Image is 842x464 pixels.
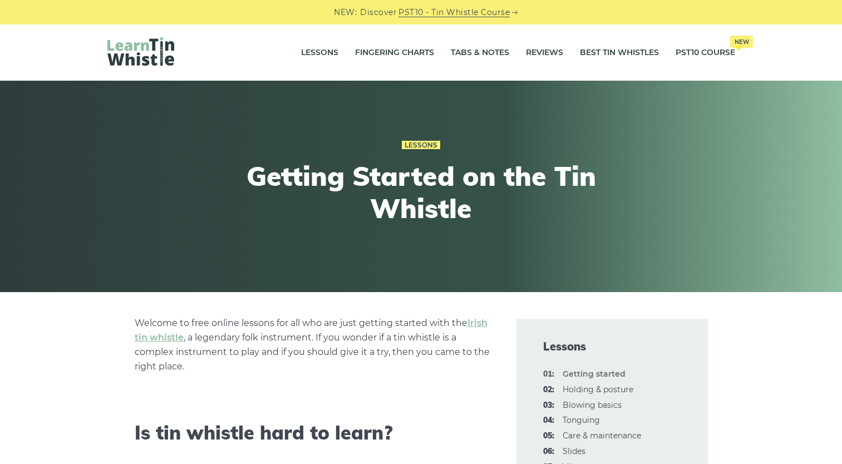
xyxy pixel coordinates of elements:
[216,160,626,224] h1: Getting Started on the Tin Whistle
[563,431,641,441] a: 05:Care & maintenance
[301,39,338,67] a: Lessons
[543,430,554,443] span: 05:
[543,383,554,397] span: 02:
[730,36,753,48] span: New
[563,400,622,410] a: 03:Blowing basics
[135,316,490,374] p: Welcome to free online lessons for all who are just getting started with the , a legendary folk i...
[526,39,563,67] a: Reviews
[563,415,600,425] a: 04:Tonguing
[402,141,440,150] a: Lessons
[676,39,735,67] a: PST10 CourseNew
[543,414,554,427] span: 04:
[355,39,434,67] a: Fingering Charts
[451,39,509,67] a: Tabs & Notes
[107,37,174,66] img: LearnTinWhistle.com
[563,369,626,379] strong: Getting started
[543,445,554,458] span: 06:
[580,39,659,67] a: Best Tin Whistles
[543,368,554,381] span: 01:
[563,384,633,394] a: 02:Holding & posture
[135,422,490,445] h2: Is tin whistle hard to learn?
[543,339,681,354] span: Lessons
[543,399,554,412] span: 03:
[563,446,585,456] a: 06:Slides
